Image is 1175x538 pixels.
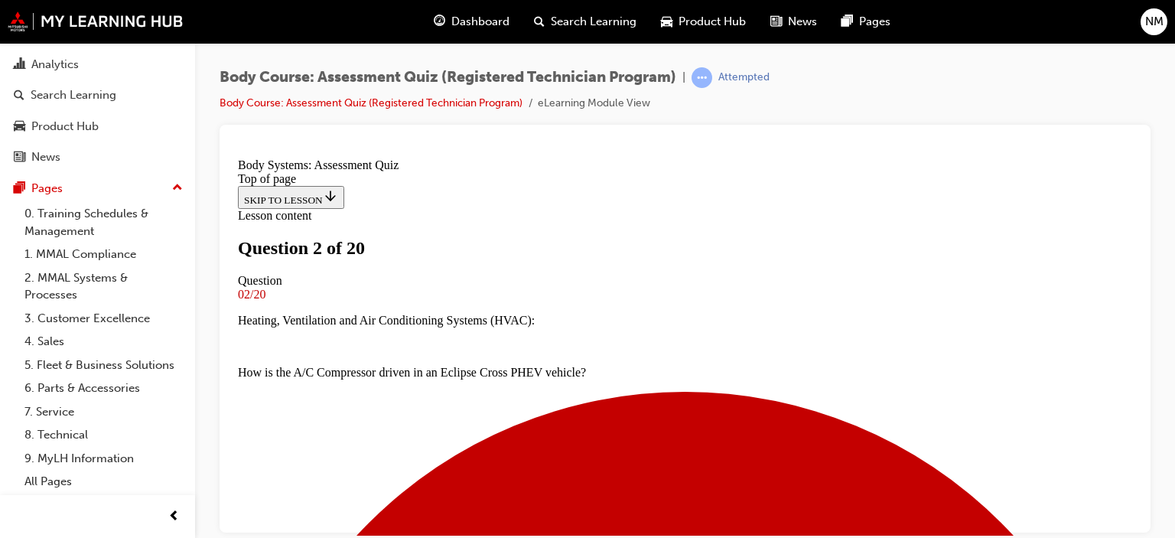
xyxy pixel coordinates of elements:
[172,178,183,198] span: up-icon
[718,70,770,85] div: Attempted
[14,120,25,134] span: car-icon
[18,447,189,471] a: 9. MyLH Information
[14,151,25,165] span: news-icon
[829,6,903,37] a: pages-iconPages
[31,56,79,73] div: Analytics
[770,12,782,31] span: news-icon
[6,51,189,79] a: Analytics
[12,42,106,54] span: SKIP TO LESSON
[14,58,25,72] span: chart-icon
[18,307,189,331] a: 3. Customer Excellence
[14,89,24,103] span: search-icon
[1141,8,1167,35] button: NM
[434,12,445,31] span: guage-icon
[220,96,522,109] a: Body Course: Assessment Quiz (Registered Technician Program)
[682,69,685,86] span: |
[18,377,189,400] a: 6. Parts & Accessories
[220,69,676,86] span: Body Course: Assessment Quiz (Registered Technician Program)
[859,13,890,31] span: Pages
[18,423,189,447] a: 8. Technical
[6,122,900,135] div: Question
[31,86,116,104] div: Search Learning
[14,182,25,196] span: pages-icon
[6,81,189,109] a: Search Learning
[551,13,636,31] span: Search Learning
[679,13,746,31] span: Product Hub
[6,86,900,106] h1: Question 2 of 20
[31,180,63,197] div: Pages
[6,112,189,141] a: Product Hub
[758,6,829,37] a: news-iconNews
[18,202,189,243] a: 0. Training Schedules & Management
[649,6,758,37] a: car-iconProduct Hub
[31,148,60,166] div: News
[31,118,99,135] div: Product Hub
[6,174,189,203] button: Pages
[661,12,672,31] span: car-icon
[692,67,712,88] span: learningRecordVerb_ATTEMPT-icon
[18,470,189,494] a: All Pages
[841,12,853,31] span: pages-icon
[451,13,509,31] span: Dashboard
[534,12,545,31] span: search-icon
[538,95,650,112] li: eLearning Module View
[18,400,189,424] a: 7. Service
[18,243,189,266] a: 1. MMAL Compliance
[8,11,184,31] img: mmal
[6,57,80,70] span: Lesson content
[18,354,189,377] a: 5. Fleet & Business Solutions
[6,16,189,174] button: DashboardAnalyticsSearch LearningProduct HubNews
[422,6,522,37] a: guage-iconDashboard
[6,161,900,175] p: Heating, Ventilation and Air Conditioning Systems (HVAC):
[6,214,900,227] p: How is the A/C Compressor driven in an Eclipse Cross PHEV vehicle?
[18,266,189,307] a: 2. MMAL Systems & Processes
[6,6,900,20] div: Body Systems: Assessment Quiz
[168,507,180,527] span: prev-icon
[788,13,817,31] span: News
[6,143,189,171] a: News
[522,6,649,37] a: search-iconSearch Learning
[6,34,112,57] button: SKIP TO LESSON
[6,20,900,34] div: Top of page
[6,135,900,149] div: 02/20
[18,330,189,354] a: 4. Sales
[1145,13,1164,31] span: NM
